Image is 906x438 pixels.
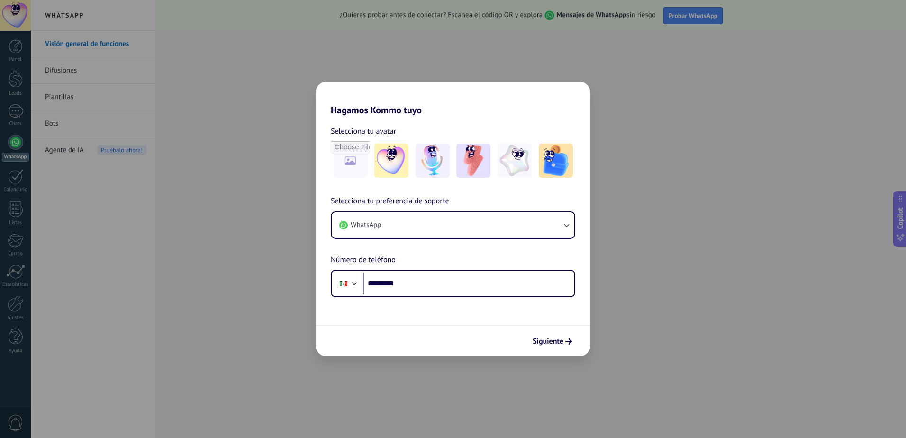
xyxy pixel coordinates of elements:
span: Selecciona tu avatar [331,125,396,137]
span: Número de teléfono [331,254,396,266]
div: Mexico: + 52 [335,274,353,293]
span: WhatsApp [351,220,381,230]
span: Selecciona tu preferencia de soporte [331,195,449,208]
button: WhatsApp [332,212,574,238]
span: Siguiente [533,338,563,345]
img: -1.jpeg [374,144,408,178]
img: -2.jpeg [416,144,450,178]
button: Siguiente [528,333,576,349]
img: -4.jpeg [498,144,532,178]
img: -3.jpeg [456,144,490,178]
img: -5.jpeg [539,144,573,178]
h2: Hagamos Kommo tuyo [316,82,590,116]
